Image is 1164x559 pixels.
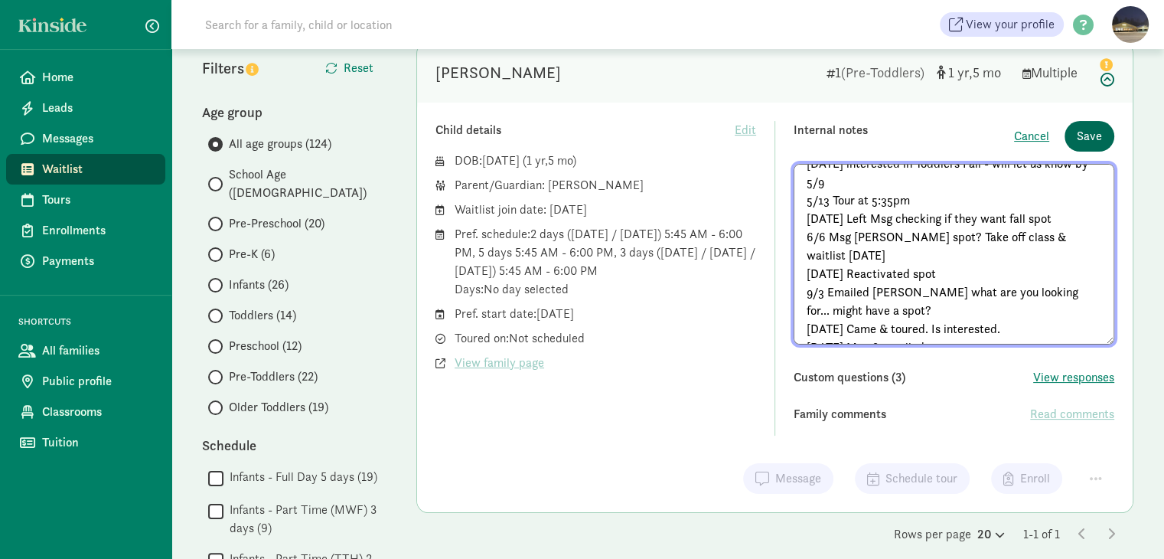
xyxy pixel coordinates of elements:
[42,372,153,391] span: Public profile
[202,102,386,123] div: Age group
[1077,127,1102,145] span: Save
[223,468,377,486] label: Infants - Full Day 5 days (19)
[794,121,1014,152] div: Internal notes
[827,62,924,83] div: 1
[416,525,1133,544] div: Rows per page 1-1 of 1
[841,64,924,81] span: (Pre-Toddlers)
[794,368,1033,387] div: Custom questions (3)
[855,463,970,494] button: Schedule tour
[948,64,973,81] span: 1
[6,397,165,427] a: Classrooms
[991,463,1062,494] button: Enroll
[229,135,331,153] span: All age groups (124)
[6,154,165,185] a: Waitlist
[229,398,328,417] span: Older Toddlers (19)
[455,176,756,195] div: Parent/Guardian: [PERSON_NAME]
[6,366,165,397] a: Public profile
[313,53,386,83] button: Reset
[973,64,1001,81] span: 5
[775,469,821,488] span: Message
[42,221,153,240] span: Enrollments
[229,306,296,325] span: Toddlers (14)
[42,342,153,360] span: All families
[202,435,386,456] div: Schedule
[6,185,165,215] a: Tours
[42,129,153,148] span: Messages
[455,225,756,299] div: Pref. schedule: 2 days ([DATE] / [DATE]) 5:45 AM - 6:00 PM, 5 days 5:45 AM - 6:00 PM, 3 days ([DA...
[229,214,324,233] span: Pre-Preschool (20)
[1020,469,1050,488] span: Enroll
[455,201,756,219] div: Waitlist join date: [DATE]
[42,99,153,117] span: Leads
[743,463,833,494] button: Message
[885,469,957,488] span: Schedule tour
[1087,485,1164,559] iframe: Chat Widget
[42,433,153,452] span: Tuition
[196,9,625,40] input: Search for a family, child or location
[482,152,520,168] span: [DATE]
[455,152,756,170] div: DOB: ( )
[42,252,153,270] span: Payments
[344,59,373,77] span: Reset
[6,62,165,93] a: Home
[527,152,548,168] span: 1
[1014,127,1049,145] button: Cancel
[937,62,1010,83] div: [object Object]
[6,93,165,123] a: Leads
[966,15,1055,34] span: View your profile
[1022,62,1084,83] div: Multiple
[735,121,756,139] span: Edit
[455,305,756,323] div: Pref. start date: [DATE]
[455,354,544,372] span: View family page
[42,68,153,87] span: Home
[435,121,735,139] div: Child details
[42,160,153,178] span: Waitlist
[435,60,561,85] div: Mason Candey
[42,403,153,421] span: Classrooms
[455,329,756,348] div: Toured on: Not scheduled
[1033,368,1114,387] button: View responses
[940,12,1064,37] a: View your profile
[42,191,153,209] span: Tours
[6,246,165,276] a: Payments
[6,427,165,458] a: Tuition
[1065,121,1114,152] button: Save
[202,57,294,80] div: Filters
[6,123,165,154] a: Messages
[229,245,275,263] span: Pre-K (6)
[794,405,1030,423] div: Family comments
[229,276,289,294] span: Infants (26)
[977,525,1005,544] div: 20
[548,152,572,168] span: 5
[6,215,165,246] a: Enrollments
[1030,405,1114,423] span: Read comments
[223,501,386,538] label: Infants - Part Time (MWF) 3 days (9)
[6,335,165,366] a: All families
[229,337,302,355] span: Preschool (12)
[229,368,318,386] span: Pre-Toddlers (22)
[229,165,386,202] span: School Age ([DEMOGRAPHIC_DATA])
